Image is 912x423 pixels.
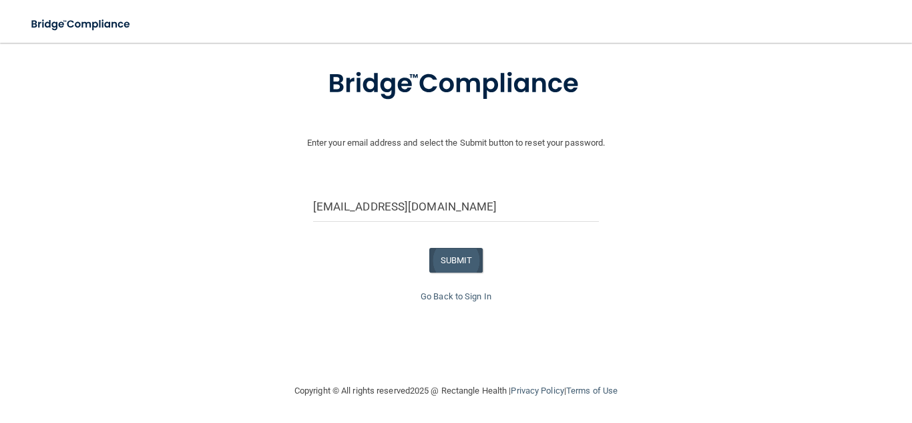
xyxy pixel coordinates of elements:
a: Terms of Use [566,386,618,396]
a: Privacy Policy [511,386,563,396]
iframe: Drift Widget Chat Controller [845,331,896,382]
img: bridge_compliance_login_screen.278c3ca4.svg [300,49,612,119]
button: SUBMIT [429,248,483,273]
div: Copyright © All rights reserved 2025 @ Rectangle Health | | [212,370,700,412]
a: Go Back to Sign In [421,291,491,301]
input: Email [313,192,600,222]
img: bridge_compliance_login_screen.278c3ca4.svg [20,11,143,38]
